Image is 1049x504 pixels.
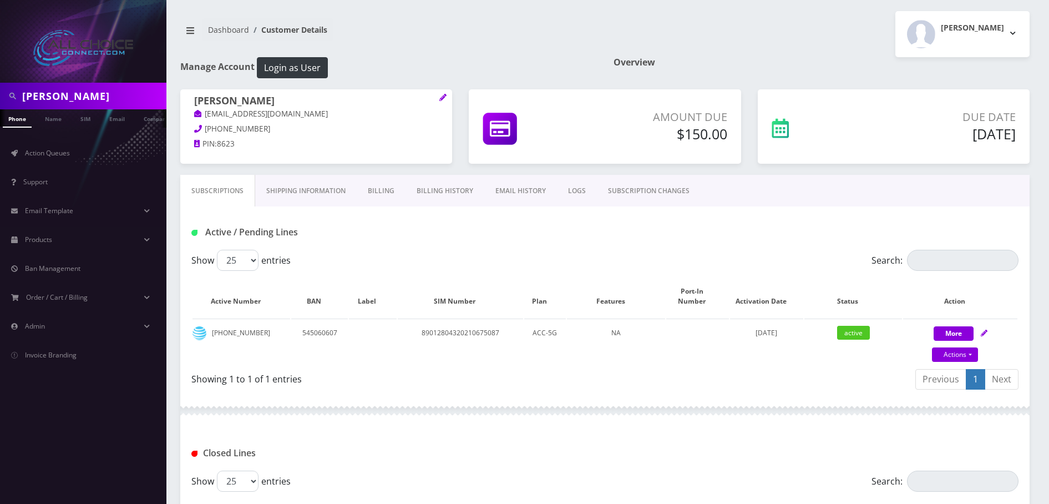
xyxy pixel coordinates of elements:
a: SIM [75,109,96,127]
span: Ban Management [25,264,80,273]
span: Products [25,235,52,244]
p: Due Date [858,109,1016,125]
h1: Manage Account [180,57,597,78]
p: Amount Due [591,109,727,125]
th: SIM Number: activate to sort column ascending [398,275,523,317]
img: at&t.png [192,326,206,340]
button: Login as User [257,57,328,78]
td: ACC-5G [524,319,566,364]
img: Active / Pending Lines [191,230,197,236]
a: Previous [915,369,966,390]
a: Billing History [406,175,484,207]
span: Order / Cart / Billing [26,293,88,302]
a: Subscriptions [180,175,255,207]
select: Showentries [217,471,259,492]
input: Search: [907,471,1018,492]
a: Name [39,109,67,127]
a: Billing [357,175,406,207]
th: Action: activate to sort column ascending [903,275,1017,317]
h5: [DATE] [858,125,1016,142]
label: Show entries [191,250,291,271]
li: Customer Details [249,24,327,36]
span: [DATE] [756,328,777,337]
a: Company [138,109,175,127]
th: Features: activate to sort column ascending [567,275,665,317]
button: More [934,326,974,341]
button: [PERSON_NAME] [895,11,1030,57]
nav: breadcrumb [180,18,597,50]
div: Showing 1 to 1 of 1 entries [191,368,597,386]
td: [PHONE_NUMBER] [192,319,290,364]
th: Port-In Number: activate to sort column ascending [666,275,729,317]
label: Show entries [191,471,291,492]
span: [PHONE_NUMBER] [205,124,270,134]
h1: Closed Lines [191,448,456,458]
th: Status: activate to sort column ascending [804,275,902,317]
th: Active Number: activate to sort column ascending [192,275,290,317]
a: PIN: [194,139,217,150]
h1: Overview [614,57,1030,68]
a: 1 [966,369,985,390]
td: 545060607 [291,319,348,364]
a: Next [985,369,1018,390]
a: EMAIL HISTORY [484,175,557,207]
span: Email Template [25,206,73,215]
h1: [PERSON_NAME] [194,95,438,108]
span: Support [23,177,48,187]
select: Showentries [217,250,259,271]
span: Action Queues [25,148,70,158]
input: Search: [907,250,1018,271]
h2: [PERSON_NAME] [941,23,1004,33]
label: Search: [871,471,1018,492]
th: BAN: activate to sort column ascending [291,275,348,317]
span: 8623 [217,139,235,149]
a: Actions [932,347,978,362]
th: Plan: activate to sort column ascending [524,275,566,317]
td: NA [567,319,665,364]
input: Search in Company [22,85,164,107]
a: Login as User [255,61,328,73]
a: Dashboard [208,24,249,35]
th: Activation Date: activate to sort column ascending [730,275,803,317]
a: SUBSCRIPTION CHANGES [597,175,701,207]
span: active [837,326,870,340]
h1: Active / Pending Lines [191,227,456,238]
span: Invoice Branding [25,350,77,360]
a: Email [104,109,130,127]
a: Phone [3,109,32,128]
h5: $150.00 [591,125,727,142]
img: Closed Lines [191,451,197,457]
span: Admin [25,321,45,331]
td: 89012804320210675087 [398,319,523,364]
a: Shipping Information [255,175,357,207]
label: Search: [871,250,1018,271]
a: LOGS [557,175,597,207]
th: Label: activate to sort column ascending [349,275,397,317]
img: All Choice Connect [33,30,133,66]
a: [EMAIL_ADDRESS][DOMAIN_NAME] [194,109,328,120]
